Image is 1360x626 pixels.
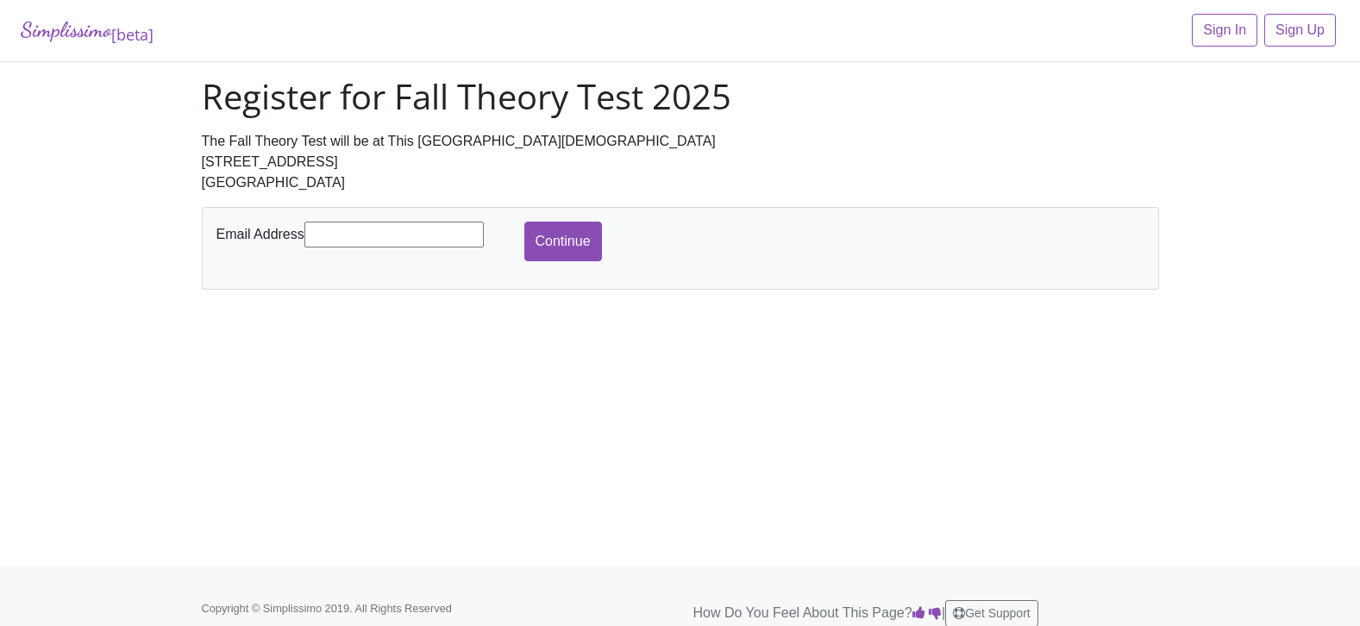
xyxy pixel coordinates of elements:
[21,14,154,47] a: Simplissimo[beta]
[212,222,524,247] div: Email Address
[202,131,1159,193] div: The Fall Theory Test will be at This [GEOGRAPHIC_DATA][DEMOGRAPHIC_DATA] [STREET_ADDRESS] [GEOGRA...
[1264,14,1336,47] a: Sign Up
[524,222,602,261] input: Continue
[111,24,154,45] sub: [beta]
[1192,14,1257,47] a: Sign In
[202,76,1159,117] h1: Register for Fall Theory Test 2025
[202,600,504,617] p: Copyright © Simplissimo 2019. All Rights Reserved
